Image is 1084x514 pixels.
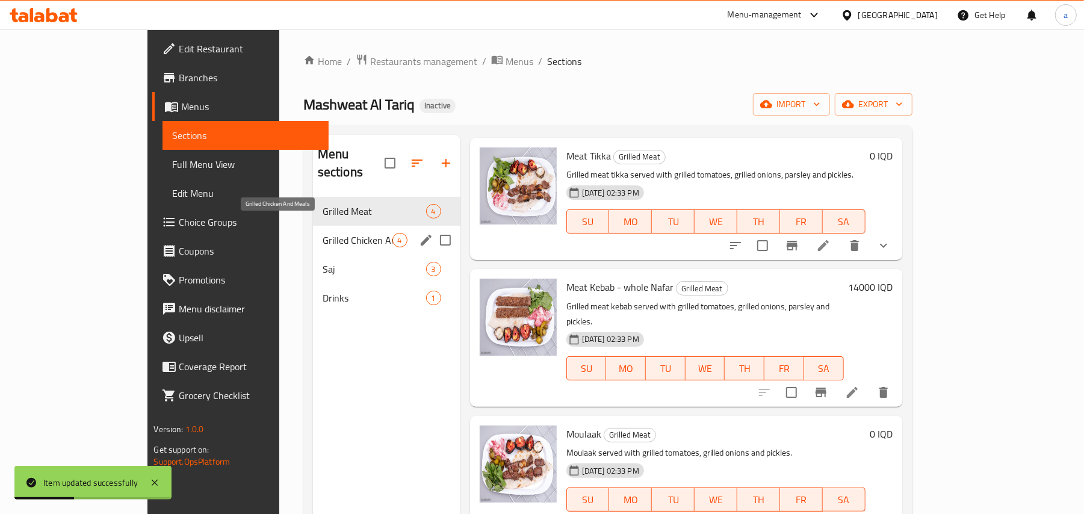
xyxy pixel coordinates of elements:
[427,264,441,275] span: 3
[844,97,903,112] span: export
[807,378,835,407] button: Branch-specific-item
[613,150,666,164] div: Grilled Meat
[686,356,725,380] button: WE
[763,97,820,112] span: import
[313,283,460,312] div: Drinks1
[392,233,407,247] div: items
[785,213,818,231] span: FR
[572,491,605,509] span: SU
[566,278,674,296] span: Meat Kebab - whole Nafar
[566,167,866,182] p: Grilled meat tikka served with grilled tomatoes, grilled onions, parsley and pickles.
[614,213,647,231] span: MO
[699,213,732,231] span: WE
[427,293,441,304] span: 1
[721,231,750,260] button: sort-choices
[657,213,690,231] span: TU
[323,233,392,247] span: Grilled Chicken And Meals
[179,70,319,85] span: Branches
[303,91,415,118] span: Mashweat Al Tariq
[179,244,319,258] span: Coupons
[737,488,780,512] button: TH
[869,231,898,260] button: show more
[179,42,319,56] span: Edit Restaurant
[417,231,435,249] button: edit
[480,147,557,224] img: Meat Tikka
[870,426,893,442] h6: 0 IQD
[547,54,581,69] span: Sections
[858,8,938,22] div: [GEOGRAPHIC_DATA]
[420,101,456,111] span: Inactive
[804,356,844,380] button: SA
[764,356,804,380] button: FR
[179,302,319,316] span: Menu disclaimer
[750,233,775,258] span: Select to update
[657,491,690,509] span: TU
[179,215,319,229] span: Choice Groups
[651,360,681,377] span: TU
[152,63,329,92] a: Branches
[870,147,893,164] h6: 0 IQD
[614,491,647,509] span: MO
[313,197,460,226] div: Grilled Meat4
[480,426,557,503] img: Moulaak
[152,265,329,294] a: Promotions
[403,149,432,178] span: Sort sections
[725,356,764,380] button: TH
[737,209,780,234] button: TH
[816,238,831,253] a: Edit menu item
[426,262,441,276] div: items
[849,279,893,296] h6: 14000 IQD
[163,150,329,179] a: Full Menu View
[577,333,644,345] span: [DATE] 02:33 PM
[611,360,641,377] span: MO
[323,204,426,218] span: Grilled Meat
[172,157,319,172] span: Full Menu View
[609,209,652,234] button: MO
[323,291,426,305] span: Drinks
[566,209,610,234] button: SU
[427,206,441,217] span: 4
[699,491,732,509] span: WE
[377,150,403,176] span: Select all sections
[604,428,655,442] span: Grilled Meat
[153,421,183,437] span: Version:
[152,237,329,265] a: Coupons
[179,388,319,403] span: Grocery Checklist
[840,231,869,260] button: delete
[728,8,802,22] div: Menu-management
[566,425,601,443] span: Moulaak
[152,34,329,63] a: Edit Restaurant
[729,360,760,377] span: TH
[566,445,866,460] p: Moulaak served with grilled tomatoes, grilled onions and pickles.
[313,226,460,255] div: Grilled Chicken And Meals4edit
[303,54,912,69] nav: breadcrumb
[823,209,866,234] button: SA
[779,380,804,405] span: Select to update
[420,99,456,113] div: Inactive
[614,150,665,164] span: Grilled Meat
[152,323,329,352] a: Upsell
[572,213,605,231] span: SU
[152,352,329,381] a: Coverage Report
[780,488,823,512] button: FR
[652,209,695,234] button: TU
[566,147,611,165] span: Meat Tikka
[566,356,607,380] button: SU
[876,238,891,253] svg: Show Choices
[676,281,728,296] div: Grilled Meat
[828,491,861,509] span: SA
[179,273,319,287] span: Promotions
[318,145,385,181] h2: Menu sections
[152,294,329,323] a: Menu disclaimer
[43,476,138,489] div: Item updated successfully
[152,92,329,121] a: Menus
[172,186,319,200] span: Edit Menu
[835,93,912,116] button: export
[780,209,823,234] button: FR
[172,128,319,143] span: Sections
[179,359,319,374] span: Coverage Report
[426,204,441,218] div: items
